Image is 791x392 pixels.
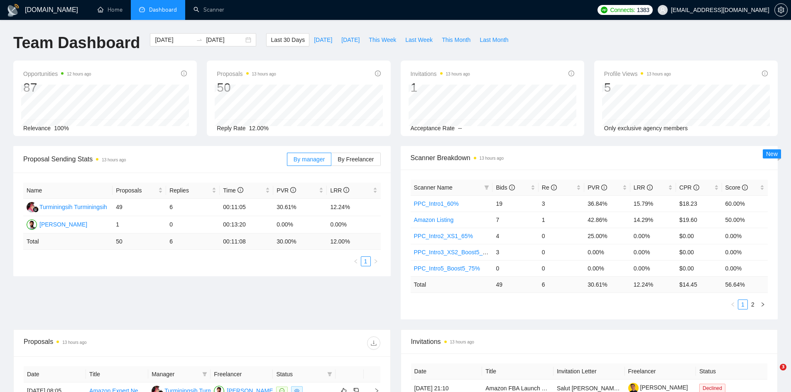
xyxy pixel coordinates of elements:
td: 0.00% [630,228,676,244]
td: 1 [113,216,166,234]
td: 0 [539,228,584,244]
span: info-circle [509,185,515,190]
time: 13 hours ago [480,156,504,161]
span: Proposals [217,69,276,79]
span: 100% [54,125,69,131]
th: Replies [166,183,220,199]
li: Next Page [371,256,381,266]
button: Last Week [401,33,437,46]
button: [DATE] [337,33,364,46]
th: Title [86,366,148,382]
td: 6 [539,276,584,292]
span: Invitations [411,336,768,347]
a: PPC_Intro2_XS1_65% [414,233,473,239]
td: 6 [166,234,220,250]
span: [DATE] [314,35,332,44]
span: left [730,302,735,307]
th: Date [24,366,86,382]
td: 0.00% [273,216,327,234]
a: [PERSON_NAME] [628,384,688,391]
td: 0 [539,260,584,276]
li: Previous Page [728,299,738,309]
span: filter [484,185,489,190]
button: This Month [437,33,475,46]
time: 13 hours ago [252,72,276,76]
td: Total [23,234,113,250]
li: 2 [748,299,758,309]
td: 42.86% [584,212,630,228]
span: -- [458,125,462,131]
td: Total [411,276,493,292]
td: 00:13:20 [220,216,273,234]
td: 12.24 % [630,276,676,292]
td: 0.00% [722,260,768,276]
td: 30.61 % [584,276,630,292]
a: PPC_Intro1_60% [414,200,459,207]
span: This Month [442,35,470,44]
span: Proposal Sending Stats [23,154,287,164]
span: Acceptance Rate [411,125,455,131]
span: Status [276,370,323,379]
span: LRR [330,187,349,194]
span: info-circle [343,187,349,193]
td: 60.00% [722,195,768,212]
time: 13 hours ago [446,72,470,76]
button: right [371,256,381,266]
time: 12 hours ago [67,72,91,76]
img: logo [7,4,20,17]
td: 3 [492,244,538,260]
td: 19 [492,195,538,212]
td: 0.00% [584,244,630,260]
a: PPC_Intro3_XS2_Boost5_68% [414,249,495,256]
div: Proposals [24,336,202,350]
td: 0.00% [722,228,768,244]
a: RC[PERSON_NAME] [27,221,87,227]
span: filter [482,181,491,194]
button: [DATE] [309,33,337,46]
span: right [760,302,765,307]
td: 7 [492,212,538,228]
span: Manager [152,370,199,379]
button: setting [774,3,788,17]
li: 1 [361,256,371,266]
span: info-circle [568,71,574,76]
div: 87 [23,80,91,95]
th: Freelancer [211,366,273,382]
span: info-circle [647,185,653,190]
td: 4 [492,228,538,244]
span: swap-right [196,37,203,43]
span: CPR [679,184,699,191]
span: 12.00% [249,125,269,131]
li: 1 [738,299,748,309]
span: By manager [294,156,325,163]
td: 49 [492,276,538,292]
time: 13 hours ago [647,72,671,76]
a: 1 [361,257,370,266]
th: Proposals [113,183,166,199]
button: Last Month [475,33,513,46]
div: Turminingsih Turminingsih [39,202,107,212]
span: Profile Views [604,69,671,79]
div: [PERSON_NAME] [39,220,87,229]
li: Next Page [758,299,768,309]
div: 5 [604,80,671,95]
td: 6 [166,199,220,216]
td: 00:11:08 [220,234,273,250]
span: 3 [780,364,786,370]
h1: Team Dashboard [13,33,140,53]
img: upwork-logo.png [601,7,607,13]
span: PVR [277,187,296,194]
span: This Week [369,35,396,44]
span: PVR [588,184,607,191]
a: 2 [748,300,757,309]
th: Freelancer [625,363,696,380]
span: [DATE] [341,35,360,44]
span: filter [327,372,332,377]
td: $0.00 [676,244,722,260]
span: info-circle [290,187,296,193]
a: Amazon FBA Launch Operator – Full Execution (Product, [GEOGRAPHIC_DATA], Seller Central) – French... [485,385,785,392]
td: 50.00% [722,212,768,228]
span: Last 30 Days [271,35,305,44]
img: T [27,202,37,212]
input: Start date [155,35,193,44]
